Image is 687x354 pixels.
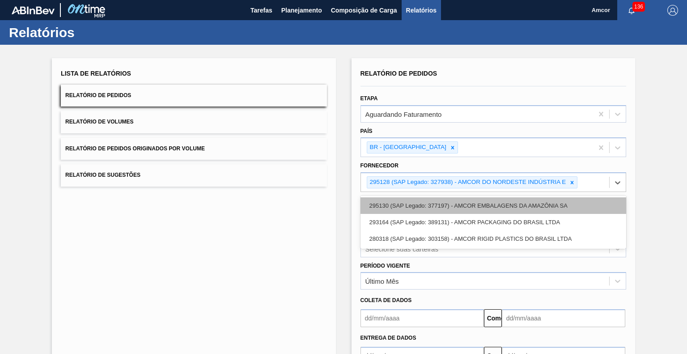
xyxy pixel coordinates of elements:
[360,70,437,77] font: Relatório de Pedidos
[65,145,205,152] font: Relatório de Pedidos Originados por Volume
[369,235,572,242] font: 280318 (SAP Legado: 303158) - AMCOR RIGID PLASTICS DO BRASIL LTDA
[370,144,446,150] font: BR - [GEOGRAPHIC_DATA]
[634,4,643,10] font: 136
[61,85,327,107] button: Relatório de Pedidos
[281,7,322,14] font: Planejamento
[369,219,560,226] font: 293164 (SAP Legado: 389131) - AMCOR PACKAGING DO BRASIL LTDA
[250,7,272,14] font: Tarefas
[365,277,399,285] font: Último Mês
[592,7,610,13] font: Amcor
[331,7,397,14] font: Composição de Carga
[65,92,131,98] font: Relatório de Pedidos
[360,309,484,327] input: dd/mm/aaaa
[484,309,502,327] button: Comeu
[65,119,133,125] font: Relatório de Volumes
[360,297,412,303] font: Coleta de dados
[9,25,75,40] font: Relatórios
[369,202,568,209] font: 295130 (SAP Legado: 377197) - AMCOR EMBALAGENS DA AMAZÔNIA SA
[406,7,437,14] font: Relatórios
[365,110,442,118] font: Aguardando Faturamento
[487,315,508,322] font: Comeu
[667,5,678,16] img: Sair
[65,172,140,179] font: Relatório de Sugestões
[370,179,566,185] font: 295128 (SAP Legado: 327938) - AMCOR DO NORDESTE INDÚSTRIA E
[61,138,327,160] button: Relatório de Pedidos Originados por Volume
[360,335,416,341] font: Entrega de dados
[61,164,327,186] button: Relatório de Sugestões
[360,162,399,169] font: Fornecedor
[360,128,373,134] font: País
[12,6,55,14] img: TNhmsLtSVTkK8tSr43FrP2fwEKptu5GPRR3wAAAABJRU5ErkJggg==
[61,70,131,77] font: Lista de Relatórios
[502,309,625,327] input: dd/mm/aaaa
[360,263,410,269] font: Período Vigente
[617,4,646,17] button: Notificações
[61,111,327,133] button: Relatório de Volumes
[360,95,378,102] font: Etapa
